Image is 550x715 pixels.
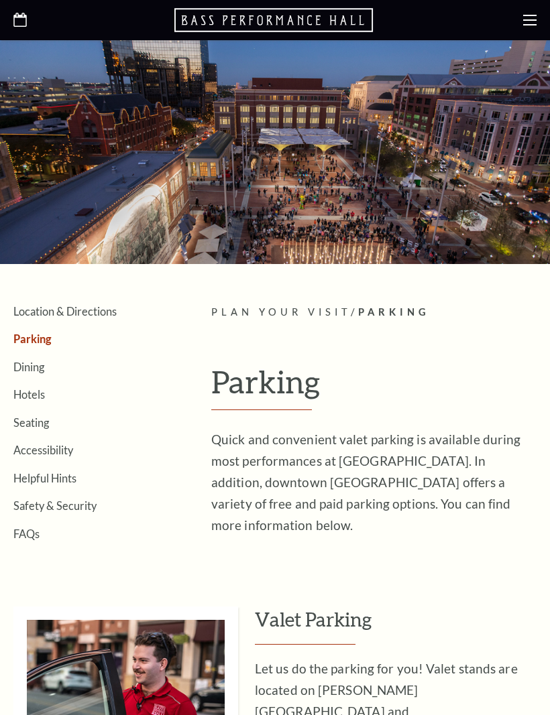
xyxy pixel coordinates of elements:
[211,304,537,321] p: /
[211,306,351,318] span: Plan Your Visit
[255,606,537,645] h3: Valet Parking
[211,429,537,536] p: Quick and convenient valet parking is available during most performances at [GEOGRAPHIC_DATA]. In...
[13,388,45,401] a: Hotels
[13,472,76,484] a: Helpful Hints
[13,499,97,512] a: Safety & Security
[13,305,117,318] a: Location & Directions
[13,527,40,540] a: FAQs
[13,444,73,456] a: Accessibility
[358,306,430,318] span: Parking
[13,332,52,345] a: Parking
[13,361,44,373] a: Dining
[13,416,49,429] a: Seating
[211,365,537,410] h1: Parking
